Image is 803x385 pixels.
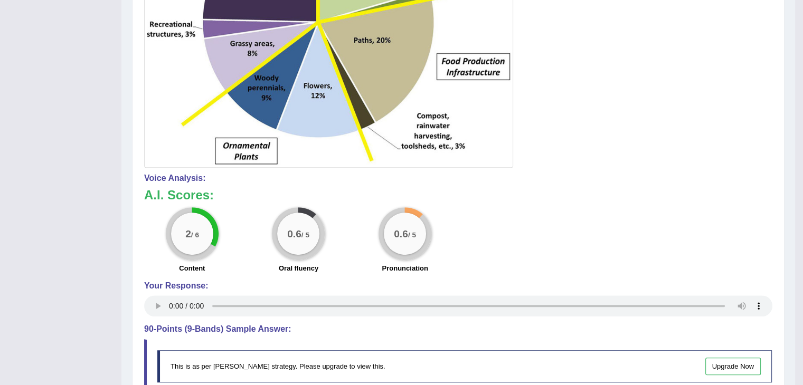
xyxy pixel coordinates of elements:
h4: 90-Points (9-Bands) Sample Answer: [144,324,772,334]
small: / 5 [301,231,309,239]
h4: Your Response: [144,281,772,291]
small: / 5 [408,231,416,239]
b: A.I. Scores: [144,188,214,202]
big: 2 [185,228,191,239]
big: 0.6 [394,228,408,239]
big: 0.6 [288,228,302,239]
h4: Voice Analysis: [144,174,772,183]
a: Upgrade Now [705,358,761,375]
label: Content [179,263,205,273]
div: This is as per [PERSON_NAME] strategy. Please upgrade to view this. [157,350,772,382]
label: Oral fluency [279,263,318,273]
small: / 6 [191,231,199,239]
label: Pronunciation [382,263,428,273]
